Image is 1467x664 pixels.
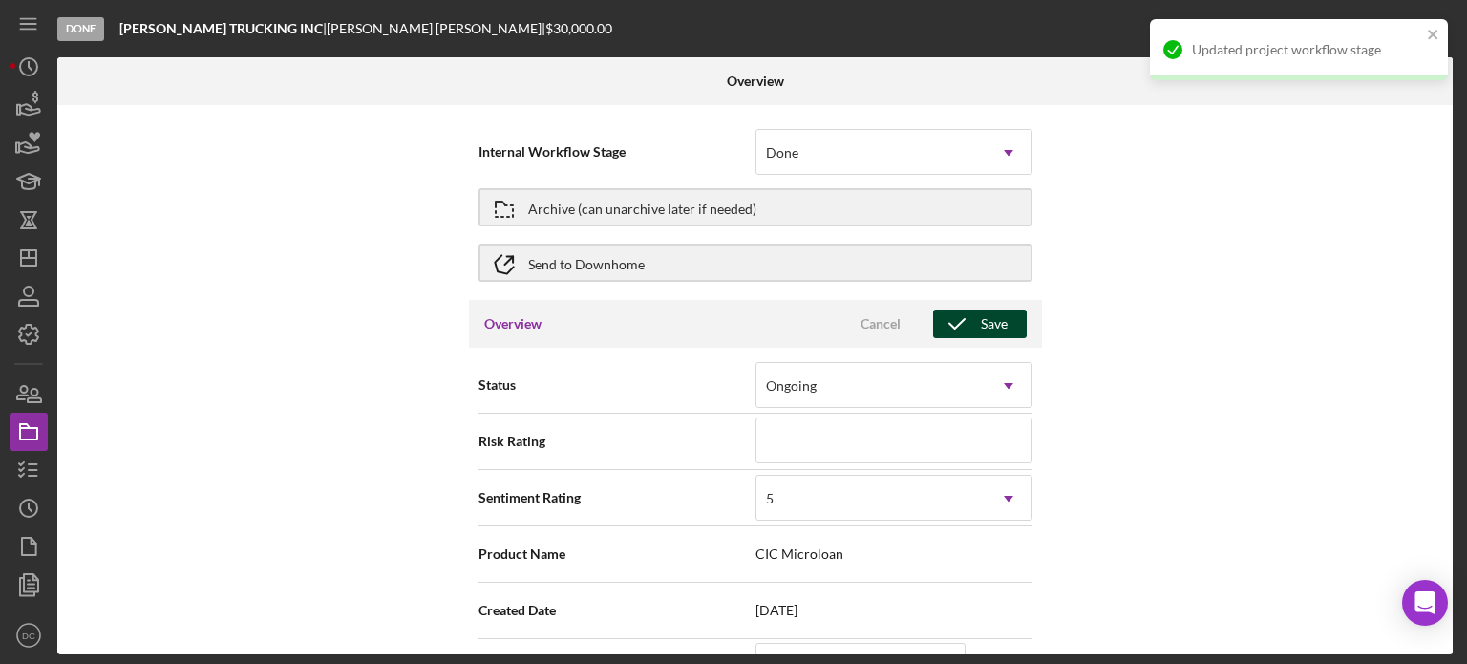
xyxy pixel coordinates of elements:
[933,310,1027,338] button: Save
[478,244,1032,282] button: Send to Downhome
[766,378,817,394] div: Ongoing
[981,310,1008,338] div: Save
[1402,580,1448,626] div: Open Intercom Messenger
[528,190,756,225] div: Archive (can unarchive later if needed)
[1427,27,1440,45] button: close
[545,21,618,36] div: $30,000.00
[727,74,784,89] b: Overview
[478,188,1032,226] button: Archive (can unarchive later if needed)
[833,310,928,338] button: Cancel
[484,314,542,333] h3: Overview
[478,432,755,451] span: Risk Rating
[766,491,774,506] div: 5
[478,488,755,507] span: Sentiment Rating
[528,246,645,280] div: Send to Downhome
[478,601,755,620] span: Created Date
[861,310,901,338] div: Cancel
[22,631,35,641] text: DC
[1192,42,1421,57] div: Updated project workflow stage
[478,545,755,564] span: Product Name
[57,17,104,41] div: Done
[766,145,798,161] div: Done
[119,20,323,36] b: [PERSON_NAME] TRUCKING INC
[478,375,755,395] span: Status
[755,603,1032,618] span: [DATE]
[327,21,545,36] div: [PERSON_NAME] [PERSON_NAME] |
[755,546,1032,562] span: CIC Microloan
[119,21,327,36] div: |
[478,142,755,161] span: Internal Workflow Stage
[10,616,48,654] button: DC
